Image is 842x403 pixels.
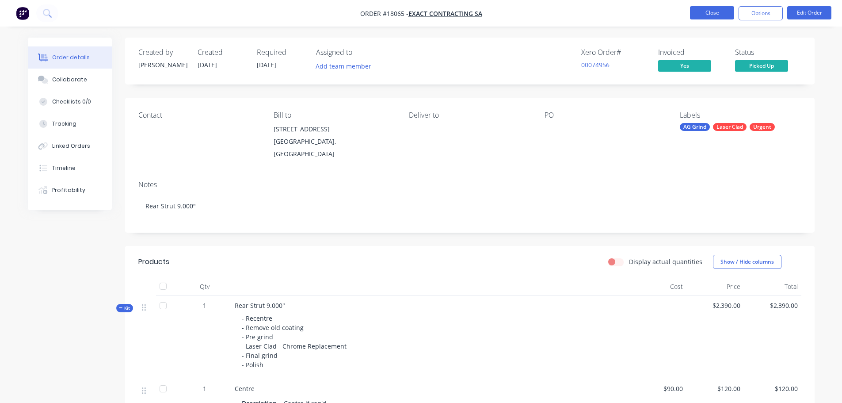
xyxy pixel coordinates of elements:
[680,123,710,131] div: AG Grind
[629,278,686,296] div: Cost
[203,301,206,310] span: 1
[747,384,798,393] span: $120.00
[28,113,112,135] button: Tracking
[316,60,376,72] button: Add team member
[274,123,395,160] div: [STREET_ADDRESS][GEOGRAPHIC_DATA], [GEOGRAPHIC_DATA]
[545,111,666,119] div: PO
[316,48,404,57] div: Assigned to
[713,123,747,131] div: Laser Clad
[28,179,112,201] button: Profitability
[274,123,395,135] div: [STREET_ADDRESS]
[28,69,112,91] button: Collaborate
[52,120,76,128] div: Tracking
[52,164,76,172] div: Timeline
[138,257,169,267] div: Products
[119,305,130,311] span: Kit
[242,314,347,369] span: - Recentre - Remove old coating - Pre grind - Laser Clad - Chrome Replacement - Final grind - Polish
[178,278,231,296] div: Qty
[690,301,740,310] span: $2,390.00
[235,301,285,310] span: Rear Strut 9.000"
[198,61,217,69] span: [DATE]
[257,48,305,57] div: Required
[203,384,206,393] span: 1
[658,48,724,57] div: Invoiced
[28,157,112,179] button: Timeline
[52,186,85,194] div: Profitability
[787,6,831,19] button: Edit Order
[747,301,798,310] span: $2,390.00
[581,48,648,57] div: Xero Order #
[311,60,376,72] button: Add team member
[52,142,90,150] div: Linked Orders
[739,6,783,20] button: Options
[686,278,744,296] div: Price
[274,111,395,119] div: Bill to
[360,9,408,18] span: Order #18065 -
[750,123,775,131] div: Urgent
[138,192,801,219] div: Rear Strut 9.000"
[713,255,781,269] button: Show / Hide columns
[257,61,276,69] span: [DATE]
[116,304,133,312] div: Kit
[690,6,734,19] button: Close
[658,60,711,71] span: Yes
[138,111,259,119] div: Contact
[581,61,610,69] a: 00074956
[744,278,801,296] div: Total
[28,91,112,113] button: Checklists 0/0
[735,60,788,73] button: Picked Up
[52,98,91,106] div: Checklists 0/0
[735,60,788,71] span: Picked Up
[198,48,246,57] div: Created
[138,180,801,189] div: Notes
[735,48,801,57] div: Status
[16,7,29,20] img: Factory
[235,384,255,393] span: Centre
[138,60,187,69] div: [PERSON_NAME]
[52,76,87,84] div: Collaborate
[28,135,112,157] button: Linked Orders
[28,46,112,69] button: Order details
[632,384,683,393] span: $90.00
[138,48,187,57] div: Created by
[680,111,801,119] div: Labels
[274,135,395,160] div: [GEOGRAPHIC_DATA], [GEOGRAPHIC_DATA]
[408,9,482,18] a: Exact Contracting SA
[52,54,90,61] div: Order details
[409,111,530,119] div: Deliver to
[629,257,702,266] label: Display actual quantities
[690,384,740,393] span: $120.00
